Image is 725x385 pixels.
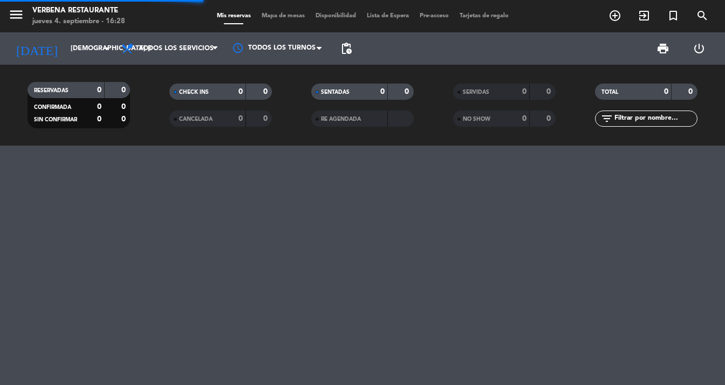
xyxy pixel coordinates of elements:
span: Lista de Espera [361,13,414,19]
strong: 0 [238,115,243,122]
span: NO SHOW [463,116,490,122]
strong: 0 [546,88,553,95]
strong: 0 [380,88,385,95]
strong: 0 [121,86,128,94]
span: TOTAL [601,90,618,95]
strong: 0 [664,88,668,95]
i: filter_list [600,112,613,125]
strong: 0 [97,103,101,111]
i: turned_in_not [667,9,680,22]
i: menu [8,6,24,23]
strong: 0 [405,88,411,95]
strong: 0 [121,115,128,123]
strong: 0 [121,103,128,111]
strong: 0 [263,115,270,122]
i: [DATE] [8,37,65,60]
span: RE AGENDADA [321,116,361,122]
span: Disponibilidad [310,13,361,19]
i: search [696,9,709,22]
i: arrow_drop_down [100,42,113,55]
strong: 0 [238,88,243,95]
span: CONFIRMADA [34,105,71,110]
span: pending_actions [340,42,353,55]
span: CANCELADA [179,116,213,122]
span: SENTADAS [321,90,350,95]
input: Filtrar por nombre... [613,113,697,125]
strong: 0 [688,88,695,95]
span: CHECK INS [179,90,209,95]
div: jueves 4. septiembre - 16:28 [32,16,125,27]
i: add_circle_outline [608,9,621,22]
span: Tarjetas de regalo [454,13,514,19]
strong: 0 [263,88,270,95]
span: Pre-acceso [414,13,454,19]
span: SERVIDAS [463,90,489,95]
span: SIN CONFIRMAR [34,117,77,122]
span: RESERVADAS [34,88,69,93]
i: exit_to_app [638,9,651,22]
div: LOG OUT [681,32,717,65]
span: Mapa de mesas [256,13,310,19]
strong: 0 [97,86,101,94]
strong: 0 [546,115,553,122]
span: print [656,42,669,55]
div: Verbena Restaurante [32,5,125,16]
strong: 0 [522,115,526,122]
span: Mis reservas [211,13,256,19]
strong: 0 [97,115,101,123]
i: power_settings_new [693,42,706,55]
strong: 0 [522,88,526,95]
button: menu [8,6,24,26]
span: Todos los servicios [139,45,214,52]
